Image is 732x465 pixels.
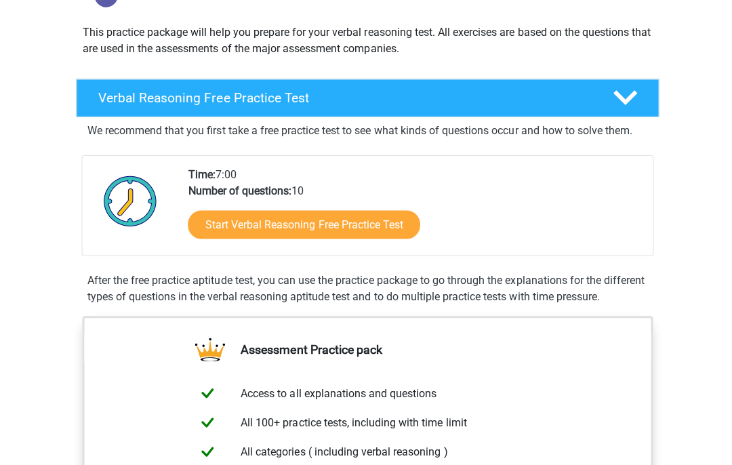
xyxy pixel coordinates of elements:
[82,24,650,57] p: This practice package will help you prepare for your verbal reasoning test. All exercises are bas...
[187,209,418,238] a: Start Verbal Reasoning Free Practice Test
[177,166,649,254] div: 7:00 10
[70,79,662,117] a: Verbal Reasoning Free Practice Test
[187,184,290,197] b: Number of questions:
[187,167,214,180] b: Time:
[81,271,651,304] div: After the free practice aptitude test, you can use the practice package to go through the explana...
[96,166,164,234] img: Clock
[87,122,645,138] p: We recommend that you first take a free practice test to see what kinds of questions occur and ho...
[98,89,588,105] h4: Verbal Reasoning Free Practice Test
